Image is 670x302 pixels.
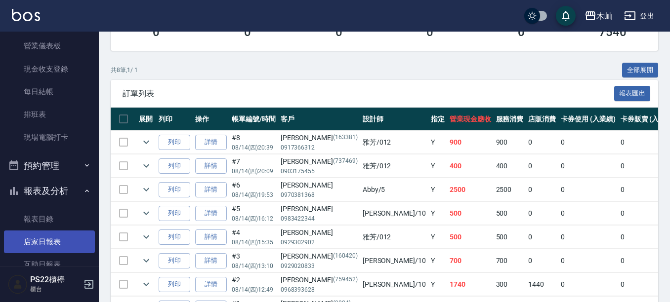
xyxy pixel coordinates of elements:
td: #4 [229,226,278,249]
td: Y [428,226,447,249]
a: 詳情 [195,229,227,245]
h3: 7540 [599,25,627,39]
div: [PERSON_NAME] [281,251,358,262]
td: 0 [558,226,618,249]
a: 報表匯出 [614,88,651,98]
td: Y [428,154,447,178]
a: 詳情 [195,206,227,221]
th: 營業現金應收 [447,108,494,131]
p: 0968393628 [281,285,358,294]
td: 0 [526,202,558,225]
td: [PERSON_NAME] /10 [360,249,428,272]
p: 08/14 (四) 16:12 [232,214,276,223]
td: 900 [447,131,494,154]
a: 每日結帳 [4,80,95,103]
button: expand row [139,253,154,268]
p: (737469) [333,156,358,167]
td: #3 [229,249,278,272]
td: 1740 [447,273,494,296]
th: 帳單編號/時間 [229,108,278,131]
td: [PERSON_NAME] /10 [360,202,428,225]
a: 詳情 [195,253,227,268]
td: #7 [229,154,278,178]
button: 預約管理 [4,153,95,179]
button: expand row [139,277,154,292]
th: 指定 [428,108,447,131]
p: 08/14 (四) 20:39 [232,143,276,152]
button: 列印 [159,253,190,268]
div: [PERSON_NAME] [281,156,358,167]
td: 雅芳 /012 [360,154,428,178]
a: 排班表 [4,103,95,126]
td: Y [428,178,447,201]
td: 雅芳 /012 [360,131,428,154]
div: [PERSON_NAME] [281,275,358,285]
td: 0 [558,178,618,201]
th: 店販消費 [526,108,558,131]
td: #6 [229,178,278,201]
a: 詳情 [195,158,227,174]
a: 詳情 [195,277,227,292]
td: Y [428,273,447,296]
td: 0 [526,178,558,201]
td: 0 [558,202,618,225]
button: 列印 [159,206,190,221]
td: Y [428,249,447,272]
td: 2500 [447,178,494,201]
button: 列印 [159,182,190,197]
a: 營業儀表板 [4,35,95,57]
div: [PERSON_NAME] [281,204,358,214]
td: 0 [526,226,558,249]
td: 500 [447,202,494,225]
div: [PERSON_NAME] [281,227,358,238]
button: 列印 [159,277,190,292]
h5: PS22櫃檯 [30,275,81,285]
td: #2 [229,273,278,296]
p: 0917366312 [281,143,358,152]
p: 08/14 (四) 15:35 [232,238,276,247]
button: 全部展開 [622,63,659,78]
td: 700 [447,249,494,272]
p: 08/14 (四) 12:49 [232,285,276,294]
p: (163381) [333,133,358,143]
th: 服務消費 [494,108,526,131]
h3: 0 [335,25,342,39]
button: expand row [139,229,154,244]
button: expand row [139,158,154,173]
td: 1440 [526,273,558,296]
img: Logo [12,9,40,21]
button: 報表及分析 [4,178,95,204]
th: 卡券使用 (入業績) [558,108,618,131]
a: 店家日報表 [4,230,95,253]
td: 300 [494,273,526,296]
th: 客戶 [278,108,360,131]
td: Y [428,131,447,154]
th: 列印 [156,108,193,131]
a: 詳情 [195,135,227,150]
td: 500 [447,226,494,249]
button: 報表匯出 [614,86,651,101]
td: [PERSON_NAME] /10 [360,273,428,296]
p: 08/14 (四) 13:10 [232,262,276,270]
img: Person [8,274,28,294]
td: 0 [526,131,558,154]
p: 0929020833 [281,262,358,270]
td: 雅芳 /012 [360,226,428,249]
a: 現場電腦打卡 [4,126,95,149]
a: 報表目錄 [4,208,95,230]
h3: 0 [153,25,160,39]
p: 0929302902 [281,238,358,247]
td: 500 [494,226,526,249]
button: 列印 [159,135,190,150]
p: 0903175455 [281,167,358,176]
th: 設計師 [360,108,428,131]
p: (160420) [333,251,358,262]
td: 400 [447,154,494,178]
span: 訂單列表 [123,89,614,99]
button: 列印 [159,158,190,174]
a: 現金收支登錄 [4,58,95,80]
p: 櫃台 [30,285,81,294]
td: Y [428,202,447,225]
td: 700 [494,249,526,272]
button: 登出 [620,7,658,25]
